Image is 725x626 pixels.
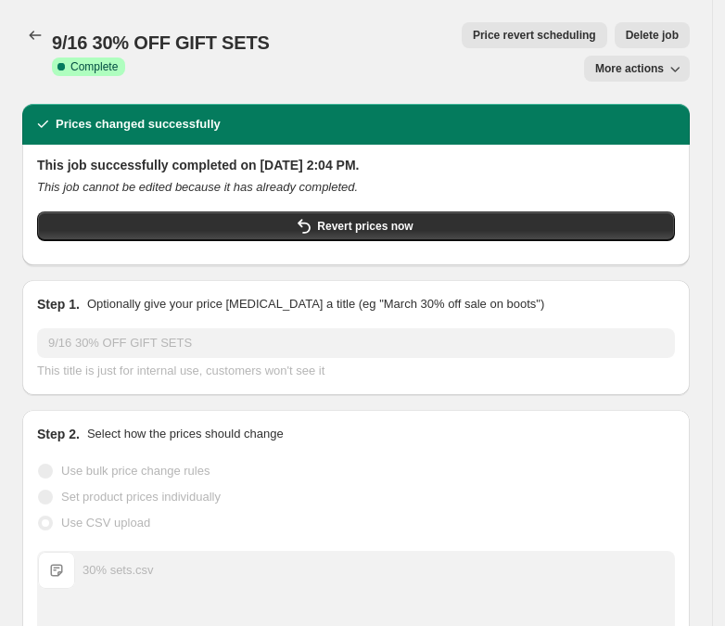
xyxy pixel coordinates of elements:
[626,28,679,43] span: Delete job
[584,56,690,82] button: More actions
[595,61,664,76] span: More actions
[37,364,324,377] span: This title is just for internal use, customers won't see it
[37,156,675,174] h2: This job successfully completed on [DATE] 2:04 PM.
[462,22,607,48] button: Price revert scheduling
[615,22,690,48] button: Delete job
[22,22,48,48] button: Price change jobs
[473,28,596,43] span: Price revert scheduling
[61,516,150,530] span: Use CSV upload
[52,32,270,53] span: 9/16 30% OFF GIFT SETS
[37,425,80,443] h2: Step 2.
[56,115,221,134] h2: Prices changed successfully
[37,295,80,313] h2: Step 1.
[61,464,210,478] span: Use bulk price change rules
[70,59,118,74] span: Complete
[37,328,675,358] input: 30% off holiday sale
[37,180,358,194] i: This job cannot be edited because it has already completed.
[317,219,413,234] span: Revert prices now
[87,295,544,313] p: Optionally give your price [MEDICAL_DATA] a title (eg "March 30% off sale on boots")
[37,211,675,241] button: Revert prices now
[87,425,284,443] p: Select how the prices should change
[61,490,221,504] span: Set product prices individually
[83,561,154,580] div: 30% sets.csv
